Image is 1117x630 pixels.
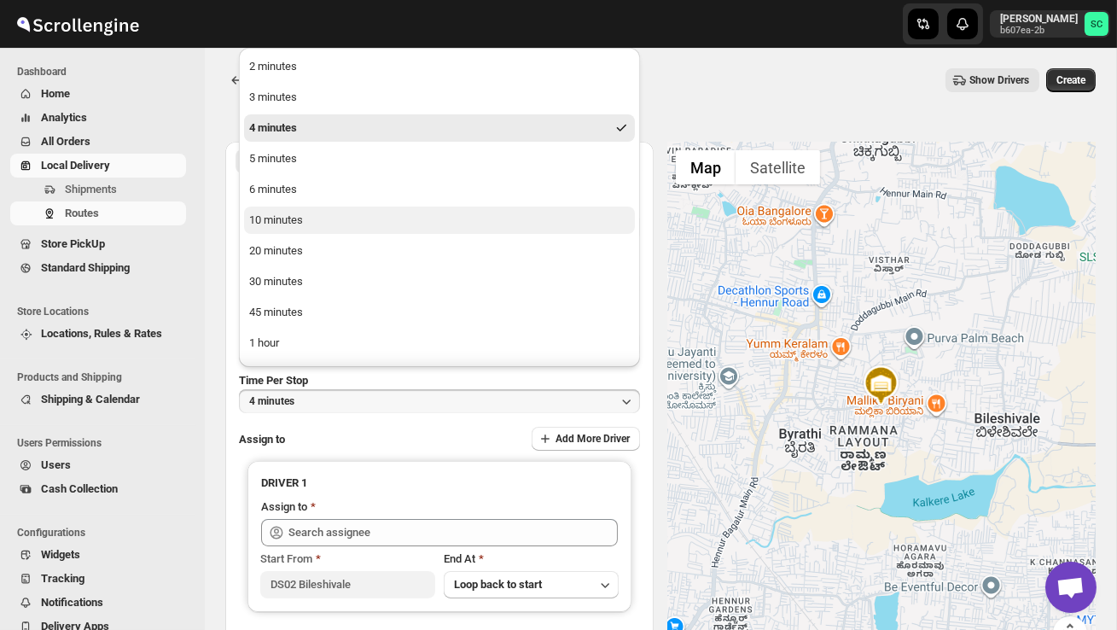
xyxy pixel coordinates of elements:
button: Shipping & Calendar [10,388,186,411]
button: Show Drivers [945,68,1039,92]
span: Local Delivery [41,159,110,172]
div: 6 minutes [249,181,297,198]
span: Standard Shipping [41,261,130,274]
button: Loop back to start [444,571,619,598]
button: 6 minutes [244,176,635,203]
input: Search assignee [288,519,618,546]
span: Add More Driver [556,432,630,446]
span: Analytics [41,111,87,124]
div: 2 minutes [249,58,297,75]
div: Assign to [261,499,307,516]
button: 30 minutes [244,268,635,295]
div: 10 minutes [249,212,303,229]
span: Configurations [17,526,193,540]
button: Routes [10,201,186,225]
button: 2 minutes [244,53,635,80]
button: 45 minutes [244,299,635,326]
span: Start From [260,552,312,565]
div: 4 minutes [249,120,297,137]
div: End At [444,551,619,568]
p: [PERSON_NAME] [1000,12,1078,26]
span: Cash Collection [41,482,118,495]
button: 20 minutes [244,237,635,265]
button: Tracking [10,567,186,591]
span: Loop back to start [454,578,542,591]
span: Home [41,87,70,100]
span: Sanjay chetri [1085,12,1108,36]
div: 1 hour [249,335,279,352]
span: Locations, Rules & Rates [41,327,162,340]
a: Open chat [1045,562,1097,613]
button: Widgets [10,543,186,567]
span: Assign to [239,433,285,446]
span: Create [1056,73,1085,87]
div: 3 minutes [249,89,297,106]
button: 10 minutes [244,207,635,234]
img: ScrollEngine [14,3,142,45]
p: b607ea-2b [1000,26,1078,36]
button: Show street map [676,150,736,184]
button: Notifications [10,591,186,615]
div: 20 minutes [249,242,303,260]
text: SC [1091,19,1102,30]
button: Users [10,453,186,477]
span: Widgets [41,548,80,561]
button: Locations, Rules & Rates [10,322,186,346]
button: 4 minutes [239,389,640,413]
button: Cash Collection [10,477,186,501]
button: User menu [990,10,1110,38]
span: Notifications [41,596,103,609]
button: Show satellite imagery [736,150,820,184]
span: Users [41,458,71,471]
span: Time Per Stop [239,374,308,387]
button: Create [1046,68,1096,92]
button: 5 minutes [244,145,635,172]
button: 3 minutes [244,84,635,111]
span: Products and Shipping [17,370,193,384]
div: 45 minutes [249,304,303,321]
button: Home [10,82,186,106]
span: All Orders [41,135,90,148]
button: 4 minutes [244,114,635,142]
button: Routes [225,68,249,92]
span: Shipping & Calendar [41,393,140,405]
div: 5 minutes [249,150,297,167]
span: Show Drivers [969,73,1029,87]
span: Tracking [41,572,84,585]
span: Users Permissions [17,436,193,450]
span: 4 minutes [249,394,294,408]
div: 90 minutes [249,365,303,382]
button: 90 minutes [244,360,635,388]
span: Shipments [65,183,117,195]
button: Analytics [10,106,186,130]
button: Shipments [10,178,186,201]
button: All Route Options [236,149,438,173]
button: Add More Driver [532,427,640,451]
button: 1 hour [244,330,635,357]
span: Routes [65,207,99,219]
span: Dashboard [17,65,193,79]
h3: DRIVER 1 [261,475,618,492]
span: Store Locations [17,305,193,318]
div: 30 minutes [249,273,303,290]
span: Store PickUp [41,237,105,250]
button: All Orders [10,130,186,154]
